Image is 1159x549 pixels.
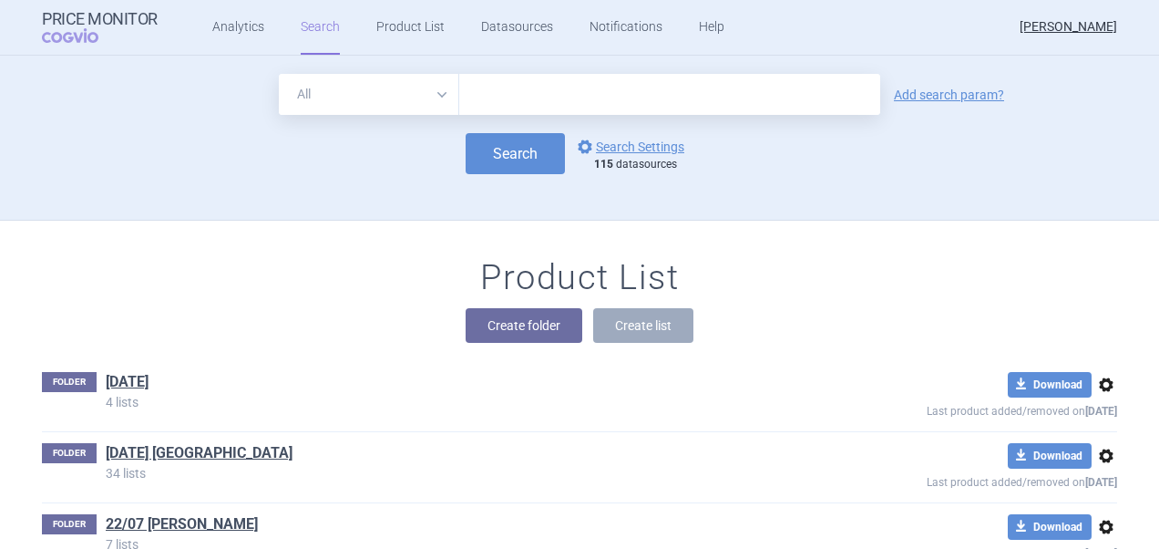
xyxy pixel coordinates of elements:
[894,88,1004,101] a: Add search param?
[42,443,97,463] p: FOLDER
[574,136,684,158] a: Search Settings
[42,10,158,28] strong: Price Monitor
[1008,514,1092,540] button: Download
[795,398,1117,420] p: Last product added/removed on
[1085,476,1117,489] strong: [DATE]
[42,372,97,392] p: FOLDER
[106,443,292,463] a: [DATE] [GEOGRAPHIC_DATA]
[106,372,149,392] a: [DATE]
[42,10,158,45] a: Price MonitorCOGVIO
[480,257,679,299] h1: Product List
[466,133,565,174] button: Search
[106,467,795,480] p: 34 lists
[106,372,149,396] h1: 16/01/2025
[106,396,795,409] p: 4 lists
[593,308,693,343] button: Create list
[106,514,258,534] a: 22/07 [PERSON_NAME]
[1008,372,1092,398] button: Download
[106,443,292,467] h1: 17/07/2025 Beksultan
[594,158,613,171] strong: 115
[594,158,693,172] div: datasources
[42,514,97,534] p: FOLDER
[106,514,258,538] h1: 22/07 DANA
[42,28,124,43] span: COGVIO
[1008,443,1092,469] button: Download
[1085,405,1117,418] strong: [DATE]
[466,308,582,343] button: Create folder
[795,469,1117,492] p: Last product added/removed on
